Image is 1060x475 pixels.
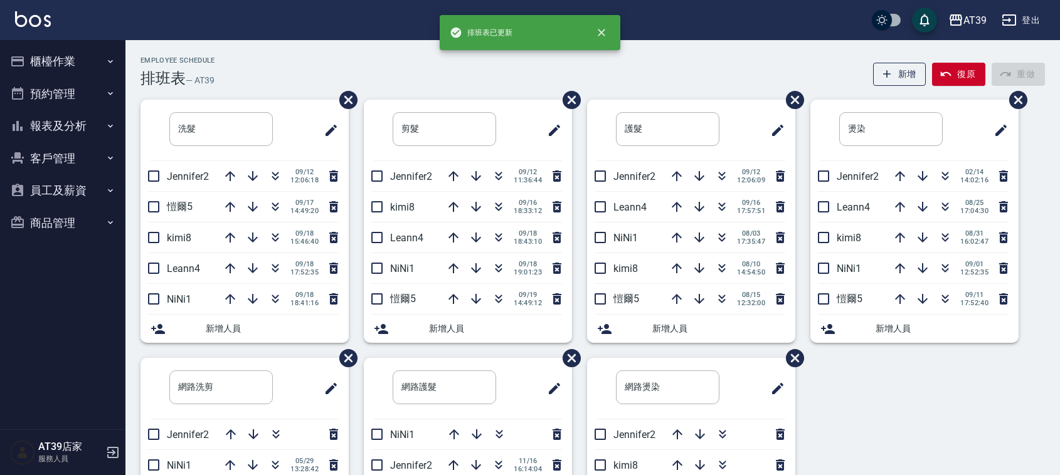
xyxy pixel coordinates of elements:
button: 員工及薪資 [5,174,120,207]
span: 修改班表的標題 [316,373,339,404]
span: kimi8 [613,459,638,471]
span: 18:41:16 [290,299,319,307]
span: 09/19 [514,291,542,299]
span: 09/11 [960,291,988,299]
span: 13:28:42 [290,465,319,473]
h5: AT39店家 [38,441,102,453]
span: 05/29 [290,457,319,465]
span: 09/18 [290,291,319,299]
span: 09/12 [514,168,542,176]
span: NiNi1 [167,293,191,305]
span: 08/15 [737,291,765,299]
span: Jennifer2 [837,170,879,182]
span: kimi8 [167,232,191,244]
span: Jennifer2 [167,429,209,441]
span: 15:46:40 [290,237,319,246]
span: 愷爾5 [837,293,862,305]
button: 復原 [932,63,985,86]
span: NiNi1 [167,459,191,471]
button: AT39 [943,8,992,33]
span: Jennifer2 [167,170,209,182]
span: Jennifer2 [390,459,432,471]
span: Leann4 [837,201,870,213]
span: kimi8 [390,201,415,213]
div: 新增人員 [140,315,349,343]
button: close [588,19,615,46]
button: 商品管理 [5,207,120,239]
input: 排版標題 [616,112,719,146]
span: 愷爾5 [613,293,639,305]
button: 客戶管理 [5,142,120,175]
span: 16:02:47 [960,237,988,246]
span: 刪除班表 [1000,81,1029,118]
span: Jennifer2 [390,170,432,182]
span: 新增人員 [876,322,1009,335]
button: 預約管理 [5,78,120,110]
span: NiNi1 [837,263,861,274]
span: Leann4 [613,201,647,213]
input: 排版標題 [169,370,273,404]
span: 修改班表的標題 [763,115,785,145]
span: 新增人員 [429,322,562,335]
input: 排版標題 [393,112,496,146]
span: 17:57:51 [737,207,765,215]
button: 新增 [873,63,926,86]
span: 愷爾5 [390,293,416,305]
input: 排版標題 [839,112,943,146]
h3: 排班表 [140,70,186,87]
h2: Employee Schedule [140,56,215,65]
span: 19:01:23 [514,268,542,276]
span: 愷爾5 [167,201,193,212]
span: 08/31 [960,229,988,237]
span: 刪除班表 [330,81,359,118]
span: 11:36:44 [514,176,542,184]
span: 修改班表的標題 [539,115,562,145]
span: Leann4 [167,263,200,274]
input: 排版標題 [393,370,496,404]
p: 服務人員 [38,453,102,464]
img: Logo [15,11,51,27]
span: 18:43:10 [514,237,542,246]
button: save [912,8,937,33]
span: 17:04:30 [960,207,988,215]
span: 刪除班表 [553,340,583,377]
div: 新增人員 [810,315,1019,343]
span: 11/16 [514,457,542,465]
span: 09/17 [290,199,319,207]
span: 09/12 [290,168,319,176]
span: 09/16 [514,199,542,207]
span: 09/16 [737,199,765,207]
div: AT39 [963,13,987,28]
span: 09/18 [514,229,542,237]
button: 櫃檯作業 [5,45,120,78]
span: Leann4 [390,232,423,244]
span: 14:49:20 [290,207,319,215]
span: 09/18 [514,260,542,268]
span: 新增人員 [206,322,339,335]
span: Jennifer2 [613,429,655,441]
span: 修改班表的標題 [763,373,785,404]
h6: — AT39 [186,74,215,87]
span: 修改班表的標題 [539,373,562,404]
span: 刪除班表 [776,81,806,118]
span: 12:06:18 [290,176,319,184]
span: Jennifer2 [613,170,655,182]
input: 排版標題 [616,370,719,404]
span: 14:54:50 [737,268,765,276]
span: 刪除班表 [553,81,583,118]
span: 08/25 [960,199,988,207]
span: 17:35:47 [737,237,765,246]
button: 報表及分析 [5,110,120,142]
span: 08/03 [737,229,765,237]
span: kimi8 [837,232,861,244]
span: 14:02:16 [960,176,988,184]
span: 09/12 [737,168,765,176]
span: NiNi1 [390,429,415,441]
span: 刪除班表 [330,340,359,377]
span: 排班表已更新 [450,26,512,39]
span: 14:49:12 [514,299,542,307]
span: 09/18 [290,229,319,237]
span: 09/18 [290,260,319,268]
span: NiNi1 [613,232,638,244]
span: NiNi1 [390,263,415,274]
